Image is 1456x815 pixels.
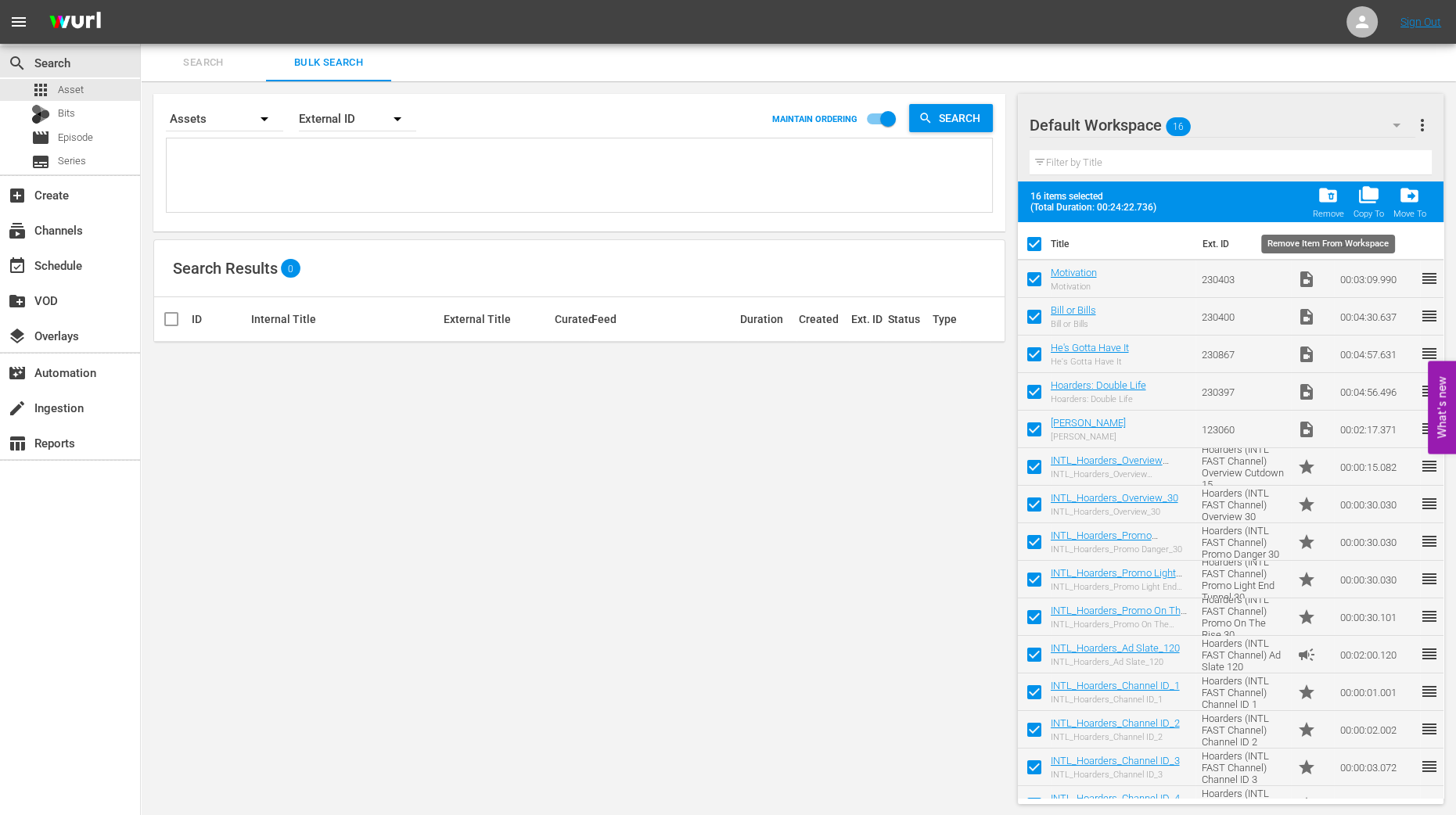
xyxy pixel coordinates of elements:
span: Promo [1297,495,1316,514]
span: Search Results [173,259,278,278]
td: 00:04:56.496 [1334,373,1420,411]
span: reorder [1420,382,1439,400]
a: INTL_Hoarders_Channel ID_4 [1051,792,1180,804]
span: reorder [1420,269,1439,288]
a: INTL_Hoarders_Promo On The Rise_30 [1051,605,1187,628]
span: Series [31,153,50,171]
span: Bulk Search [275,54,382,72]
span: reorder [1420,682,1439,701]
a: Hoarders: Double Life [1051,379,1146,391]
span: Video [1297,382,1316,401]
th: Ext. ID [1193,222,1287,266]
td: Hoarders (INTL FAST Channel) Channel ID 2 [1195,711,1291,749]
div: He's Gotta Have It [1051,357,1129,367]
span: Bits [58,106,75,121]
div: INTL_Hoarders_Channel ID_3 [1051,770,1180,780]
span: Ad [1297,645,1316,664]
div: Feed [591,313,735,325]
div: Copy To [1354,209,1384,219]
span: Promo [1297,795,1316,814]
td: 230397 [1195,373,1291,411]
td: Hoarders (INTL FAST Channel) Channel ID 3 [1195,749,1291,786]
td: 230403 [1195,260,1291,298]
td: 123060 [1195,411,1291,448]
span: Series [58,153,86,169]
a: INTL_Hoarders_Channel ID_2 [1051,717,1180,729]
a: INTL_Hoarders_Overview_30 [1051,492,1178,504]
a: He's Gotta Have It [1051,342,1129,354]
span: reorder [1420,569,1439,588]
div: Motivation [1051,282,1097,292]
span: Promo [1297,458,1316,476]
a: INTL_Hoarders_Promo Light End Tunnel_30 [1051,567,1182,591]
button: Remove [1308,180,1349,224]
span: Schedule [8,257,27,275]
td: Hoarders (INTL FAST Channel) Overview Cutdown 15 [1195,448,1291,486]
span: reorder [1420,344,1439,363]
div: Ext. ID [851,313,883,325]
div: Hoarders: Double Life [1051,394,1146,404]
div: INTL_Hoarders_Overview_30 [1051,507,1178,517]
div: Created [799,313,846,325]
div: External Title [444,313,550,325]
a: Bill or Bills [1051,304,1096,316]
span: Asset [58,82,84,98]
a: INTL_Hoarders_Ad Slate_120 [1051,642,1180,654]
div: Bits [31,105,50,124]
span: Overlays [8,327,27,346]
div: Status [888,313,928,325]
td: 00:00:02.002 [1334,711,1420,749]
span: folder_delete [1318,185,1339,206]
span: Video [1297,270,1316,289]
a: [PERSON_NAME] [1051,417,1126,429]
div: Remove [1313,209,1344,219]
div: INTL_Hoarders_Promo On The Rise_30 [1051,619,1190,630]
div: Default Workspace [1030,103,1416,147]
a: INTL_Hoarders_Channel ID_3 [1051,755,1180,767]
span: reorder [1420,532,1439,551]
span: reorder [1420,494,1439,513]
button: Copy To [1349,180,1389,224]
td: 230400 [1195,298,1291,336]
span: Copy Item To Workspace [1349,180,1389,224]
span: reorder [1420,644,1439,663]
span: Video [1297,420,1316,439]
th: Duration [1331,222,1425,266]
th: Type [1288,222,1331,266]
span: Video [1297,307,1316,326]
th: Title [1051,222,1194,266]
span: Ingestion [8,399,27,418]
td: Hoarders (INTL FAST Channel) Ad Slate 120 [1195,636,1291,673]
span: more_vert [1413,116,1432,135]
span: 16 items selected [1030,191,1163,202]
td: 00:00:03.072 [1334,749,1420,786]
td: 00:00:30.030 [1334,561,1420,598]
button: Open Feedback Widget [1428,361,1456,454]
div: INTL_Hoarders_Ad Slate_120 [1051,657,1180,667]
div: INTL_Hoarders_Overview Cutdown_15 [1051,469,1190,479]
span: reorder [1420,419,1439,438]
span: 16 [1166,110,1191,143]
div: [PERSON_NAME] [1051,432,1126,442]
span: Automation [8,364,27,382]
span: Video [1297,345,1316,364]
td: Hoarders (INTL FAST Channel) Overview 30 [1195,486,1291,523]
td: Hoarders (INTL FAST Channel) Promo Danger 30 [1195,523,1291,561]
span: Move Item To Workspace [1389,180,1431,224]
span: Create [8,186,27,205]
td: Hoarders (INTL FAST Channel) Channel ID 1 [1195,673,1291,711]
td: Hoarders (INTL FAST Channel) Promo Light End Tunnel 30 [1195,561,1291,598]
td: Hoarders (INTL FAST Channel) Promo On The Rise 30 [1195,598,1291,636]
td: 00:00:01.001 [1334,673,1420,711]
span: Episode [31,128,50,147]
a: INTL_Hoarders_Overview Cutdown_15 [1051,454,1169,478]
div: Assets [166,97,283,141]
span: menu [9,13,28,31]
div: Move To [1393,209,1426,219]
div: Internal Title [251,313,439,325]
div: INTL_Hoarders_Channel ID_1 [1051,695,1180,705]
div: Type [933,313,958,325]
td: 00:02:00.120 [1334,636,1420,673]
a: INTL_Hoarders_Channel ID_1 [1051,680,1180,691]
span: Asset [31,81,50,99]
